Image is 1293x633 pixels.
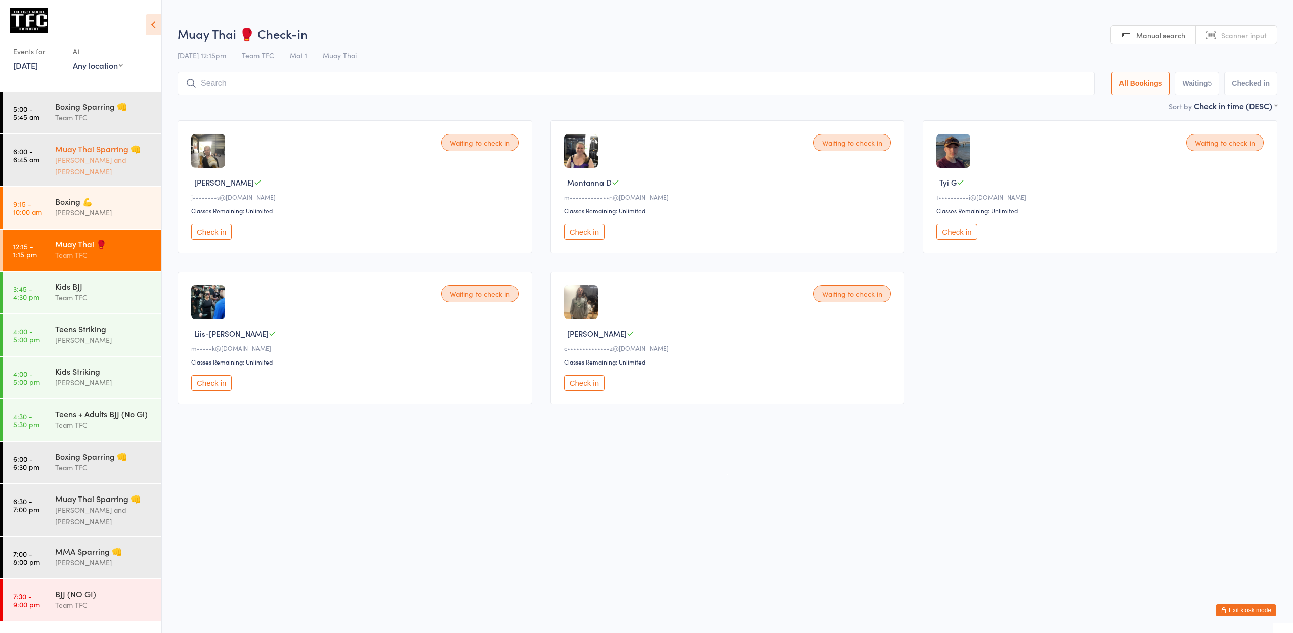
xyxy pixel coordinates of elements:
[13,412,39,428] time: 4:30 - 5:30 pm
[13,497,39,513] time: 6:30 - 7:00 pm
[55,101,153,112] div: Boxing Sparring 👊
[55,366,153,377] div: Kids Striking
[55,557,153,568] div: [PERSON_NAME]
[13,200,42,216] time: 9:15 - 10:00 am
[55,377,153,388] div: [PERSON_NAME]
[55,419,153,431] div: Team TFC
[936,224,977,240] button: Check in
[55,292,153,303] div: Team TFC
[191,134,225,168] img: image1727834489.png
[441,134,519,151] div: Waiting to check in
[1221,30,1267,40] span: Scanner input
[1175,72,1219,95] button: Waiting5
[1186,134,1264,151] div: Waiting to check in
[55,588,153,599] div: BJJ (NO GI)
[191,375,232,391] button: Check in
[191,206,522,215] div: Classes Remaining: Unlimited
[13,455,39,471] time: 6:00 - 6:30 pm
[55,504,153,527] div: [PERSON_NAME] and [PERSON_NAME]
[1169,101,1192,111] label: Sort by
[13,370,40,386] time: 4:00 - 5:00 pm
[813,285,891,302] div: Waiting to check in
[55,450,153,462] div: Boxing Sparring 👊
[564,344,894,352] div: c••••••••••••••z@[DOMAIN_NAME]
[13,60,38,71] a: [DATE]
[3,187,161,229] a: 9:15 -10:00 amBoxing 💪[PERSON_NAME]
[178,72,1095,95] input: Search
[191,344,522,352] div: m•••••k@[DOMAIN_NAME]
[55,281,153,292] div: Kids BJJ
[194,177,254,188] span: [PERSON_NAME]
[13,550,40,566] time: 7:00 - 8:00 pm
[13,242,37,258] time: 12:15 - 1:15 pm
[55,599,153,611] div: Team TFC
[939,177,957,188] span: Tyi G
[567,328,627,339] span: [PERSON_NAME]
[55,154,153,177] div: [PERSON_NAME] and [PERSON_NAME]
[55,408,153,419] div: Teens + Adults BJJ (No Gi)
[567,177,612,188] span: Montanna D
[1224,72,1277,95] button: Checked in
[3,537,161,578] a: 7:00 -8:00 pmMMA Sparring 👊[PERSON_NAME]
[3,314,161,356] a: 4:00 -5:00 pmTeens Striking[PERSON_NAME]
[323,50,357,60] span: Muay Thai
[3,399,161,441] a: 4:30 -5:30 pmTeens + Adults BJJ (No Gi)Team TFC
[55,196,153,207] div: Boxing 💪
[55,493,153,504] div: Muay Thai Sparring 👊
[55,334,153,346] div: [PERSON_NAME]
[13,327,40,343] time: 4:00 - 5:00 pm
[191,285,225,319] img: image1661854289.png
[55,462,153,473] div: Team TFC
[813,134,891,151] div: Waiting to check in
[3,484,161,536] a: 6:30 -7:00 pmMuay Thai Sparring 👊[PERSON_NAME] and [PERSON_NAME]
[564,224,605,240] button: Check in
[441,285,519,302] div: Waiting to check in
[13,592,40,608] time: 7:30 - 9:00 pm
[564,357,894,366] div: Classes Remaining: Unlimited
[55,546,153,557] div: MMA Sparring 👊
[55,323,153,334] div: Teens Striking
[564,285,598,319] img: image1754552567.png
[194,328,269,339] span: Liis-[PERSON_NAME]
[564,193,894,201] div: m•••••••••••••n@[DOMAIN_NAME]
[1216,604,1276,616] button: Exit kiosk mode
[936,193,1267,201] div: t••••••••••i@[DOMAIN_NAME]
[564,206,894,215] div: Classes Remaining: Unlimited
[936,134,970,168] img: image1759812680.png
[3,230,161,271] a: 12:15 -1:15 pmMuay Thai 🥊Team TFC
[13,285,39,301] time: 3:45 - 4:30 pm
[1194,100,1277,111] div: Check in time (DESC)
[3,357,161,398] a: 4:00 -5:00 pmKids Striking[PERSON_NAME]
[3,442,161,483] a: 6:00 -6:30 pmBoxing Sparring 👊Team TFC
[55,238,153,249] div: Muay Thai 🥊
[3,134,161,186] a: 6:00 -6:45 amMuay Thai Sparring 👊[PERSON_NAME] and [PERSON_NAME]
[55,112,153,123] div: Team TFC
[13,43,63,60] div: Events for
[55,249,153,261] div: Team TFC
[55,207,153,218] div: [PERSON_NAME]
[191,193,522,201] div: j••••••••s@[DOMAIN_NAME]
[178,25,1277,42] h2: Muay Thai 🥊 Check-in
[178,50,226,60] span: [DATE] 12:15pm
[1111,72,1170,95] button: All Bookings
[242,50,274,60] span: Team TFC
[13,147,39,163] time: 6:00 - 6:45 am
[564,375,605,391] button: Check in
[3,579,161,621] a: 7:30 -9:00 pmBJJ (NO GI)Team TFC
[10,8,48,33] img: The Fight Centre Brisbane
[1208,79,1212,87] div: 5
[191,224,232,240] button: Check in
[290,50,307,60] span: Mat 1
[73,43,123,60] div: At
[3,92,161,133] a: 5:00 -5:45 amBoxing Sparring 👊Team TFC
[55,143,153,154] div: Muay Thai Sparring 👊
[936,206,1267,215] div: Classes Remaining: Unlimited
[3,272,161,313] a: 3:45 -4:30 pmKids BJJTeam TFC
[13,105,39,121] time: 5:00 - 5:45 am
[191,357,522,366] div: Classes Remaining: Unlimited
[564,134,598,168] img: image1760039922.png
[1136,30,1185,40] span: Manual search
[73,60,123,71] div: Any location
